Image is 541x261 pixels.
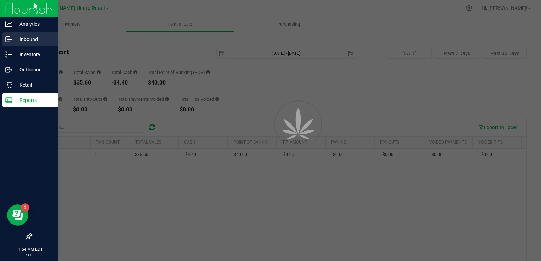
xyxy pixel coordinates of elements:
p: Inbound [12,35,55,43]
inline-svg: Analytics [5,21,12,28]
inline-svg: Inbound [5,36,12,43]
p: Inventory [12,50,55,59]
iframe: Resource center [7,204,28,226]
iframe: Resource center unread badge [21,203,29,212]
p: Reports [12,96,55,104]
p: Retail [12,81,55,89]
p: Analytics [12,20,55,28]
inline-svg: Reports [5,97,12,104]
p: Outbound [12,65,55,74]
p: [DATE] [3,253,55,258]
p: 11:54 AM EDT [3,246,55,253]
inline-svg: Inventory [5,51,12,58]
inline-svg: Outbound [5,66,12,73]
inline-svg: Retail [5,81,12,88]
